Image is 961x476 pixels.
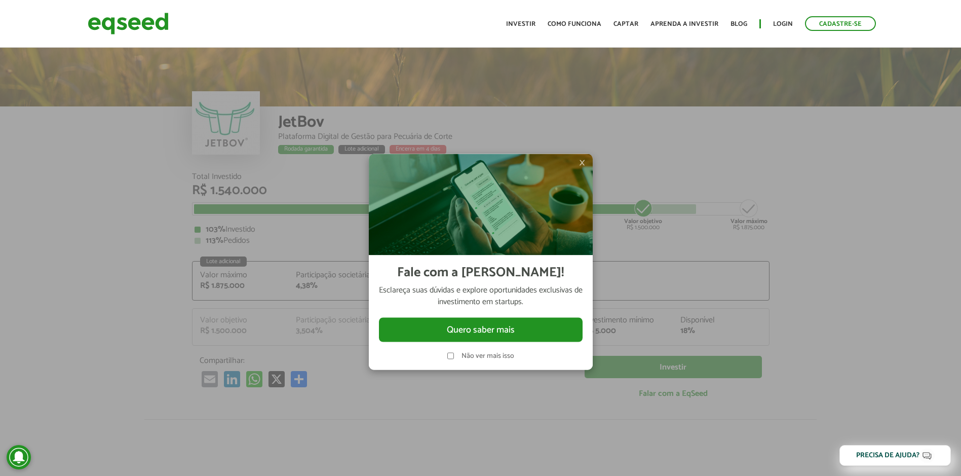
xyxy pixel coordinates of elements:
[773,21,793,27] a: Login
[613,21,638,27] a: Captar
[731,21,747,27] a: Blog
[506,21,535,27] a: Investir
[397,265,564,280] h2: Fale com a [PERSON_NAME]!
[369,154,593,255] img: Imagem celular
[548,21,601,27] a: Como funciona
[379,285,583,308] p: Esclareça suas dúvidas e explore oportunidades exclusivas de investimento em startups.
[462,352,514,359] label: Não ver mais isso
[379,318,583,342] button: Quero saber mais
[88,10,169,37] img: EqSeed
[805,16,876,31] a: Cadastre-se
[579,156,585,168] span: ×
[650,21,718,27] a: Aprenda a investir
